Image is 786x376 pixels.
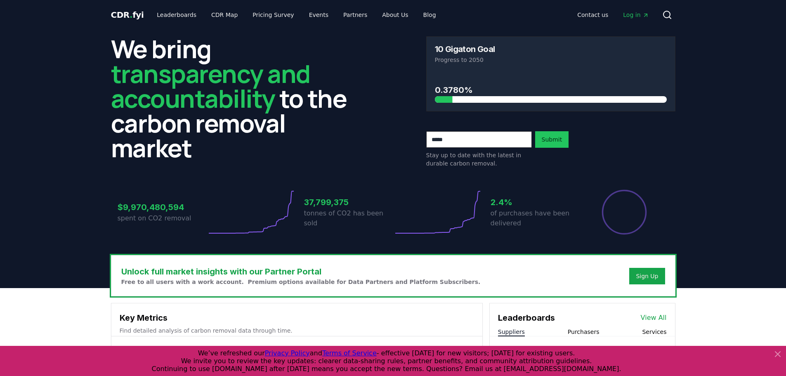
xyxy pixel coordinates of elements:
a: Blog [417,7,443,22]
a: Log in [616,7,655,22]
p: spent on CO2 removal [118,213,207,223]
p: Stay up to date with the latest in durable carbon removal. [426,151,532,168]
h3: Key Metrics [120,312,474,324]
button: Suppliers [498,328,525,336]
p: Progress to 2050 [435,56,667,64]
div: Percentage of sales delivered [601,189,647,235]
nav: Main [150,7,442,22]
span: . [130,10,132,20]
h3: Leaderboards [498,312,555,324]
button: Submit [535,131,569,148]
p: Free to all users with a work account. Premium options available for Data Partners and Platform S... [121,278,481,286]
a: Events [302,7,335,22]
a: Pricing Survey [246,7,300,22]
h3: 37,799,375 [304,196,393,208]
a: Contact us [571,7,615,22]
a: Exomad Green [512,345,566,355]
button: Services [642,328,666,336]
h3: 2.4% [491,196,580,208]
span: transparency and accountability [111,57,310,115]
h3: 10 Gigaton Goal [435,45,495,53]
p: tonnes of CO2 has been sold [304,208,393,228]
a: About Us [375,7,415,22]
h2: We bring to the carbon removal market [111,36,360,160]
button: Sign Up [629,268,665,284]
h3: $9,970,480,594 [118,201,207,213]
p: Find detailed analysis of carbon removal data through time. [120,326,474,335]
a: Partners [337,7,374,22]
nav: Main [571,7,655,22]
a: CDR Map [205,7,244,22]
a: Sign Up [636,272,658,280]
span: CDR fyi [111,10,144,20]
a: CDR.fyi [111,9,144,21]
a: View All [641,313,667,323]
h3: Unlock full market insights with our Partner Portal [121,265,481,278]
button: Purchasers [568,328,600,336]
span: Log in [623,11,649,19]
a: Leaderboards [150,7,203,22]
p: of purchases have been delivered [491,208,580,228]
h3: 0.3780% [435,84,667,96]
